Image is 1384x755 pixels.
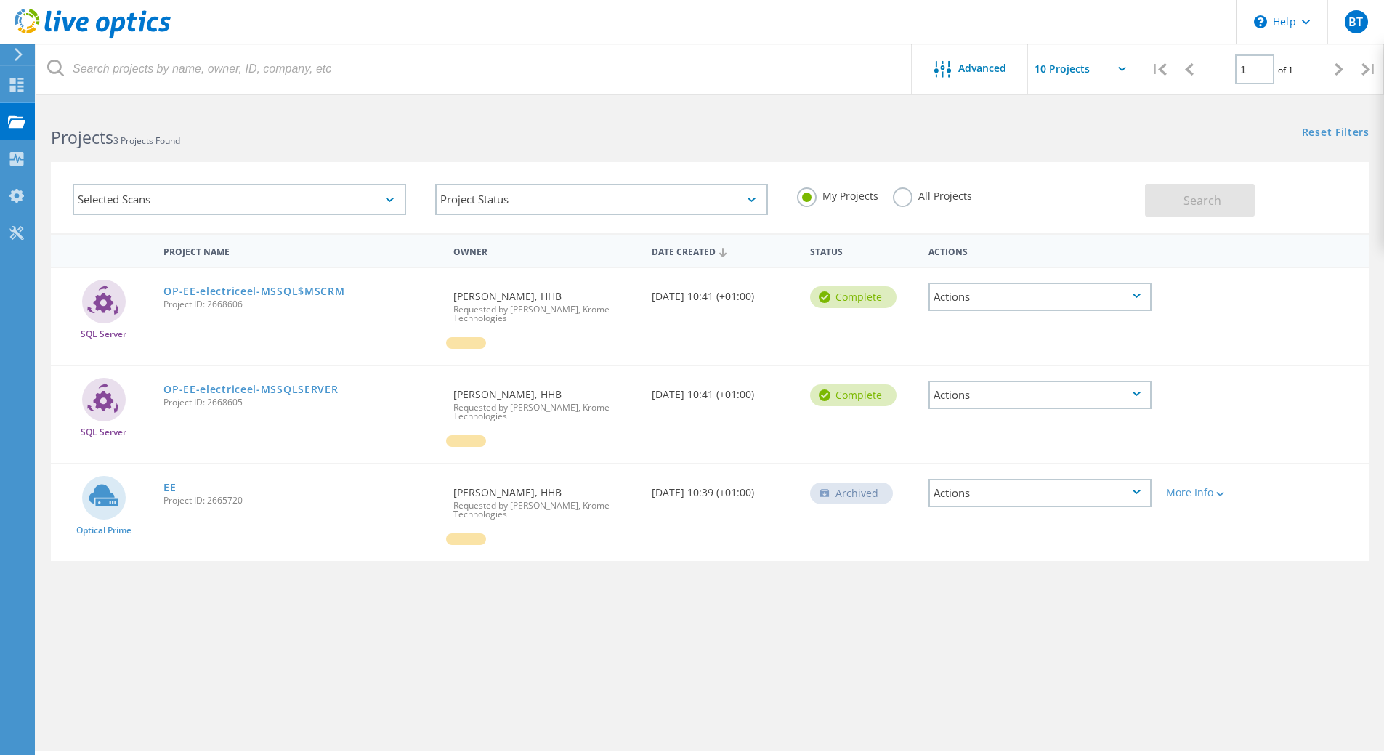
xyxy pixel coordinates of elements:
[163,300,439,309] span: Project ID: 2668606
[446,237,644,264] div: Owner
[1183,193,1221,209] span: Search
[1254,15,1267,28] svg: \n
[958,63,1006,73] span: Advanced
[446,366,644,435] div: [PERSON_NAME], HHB
[113,134,180,147] span: 3 Projects Found
[928,283,1152,311] div: Actions
[803,237,921,264] div: Status
[51,126,113,149] b: Projects
[163,398,439,407] span: Project ID: 2668605
[453,403,636,421] span: Requested by [PERSON_NAME], Krome Technologies
[644,464,803,512] div: [DATE] 10:39 (+01:00)
[797,187,878,201] label: My Projects
[810,483,893,504] div: Archived
[928,479,1152,507] div: Actions
[73,184,406,215] div: Selected Scans
[644,268,803,316] div: [DATE] 10:41 (+01:00)
[81,330,126,339] span: SQL Server
[76,526,131,535] span: Optical Prime
[453,305,636,323] span: Requested by [PERSON_NAME], Krome Technologies
[893,187,972,201] label: All Projects
[435,184,769,215] div: Project Status
[1145,184,1255,217] button: Search
[163,384,338,395] a: OP-EE-electriceel-MSSQLSERVER
[453,501,636,519] span: Requested by [PERSON_NAME], Krome Technologies
[921,237,1159,264] div: Actions
[1354,44,1384,95] div: |
[446,268,644,337] div: [PERSON_NAME], HHB
[15,31,171,41] a: Live Optics Dashboard
[810,384,897,406] div: Complete
[163,286,344,296] a: OP-EE-electriceel-MSSQL$MSCRM
[644,366,803,414] div: [DATE] 10:41 (+01:00)
[1348,16,1363,28] span: BT
[1144,44,1174,95] div: |
[1278,64,1293,76] span: of 1
[644,237,803,265] div: Date Created
[156,237,446,264] div: Project Name
[163,496,439,505] span: Project ID: 2665720
[81,428,126,437] span: SQL Server
[36,44,912,94] input: Search projects by name, owner, ID, company, etc
[1302,127,1369,140] a: Reset Filters
[810,286,897,308] div: Complete
[446,464,644,533] div: [PERSON_NAME], HHB
[163,483,176,493] a: EE
[1166,488,1257,498] div: More Info
[928,381,1152,409] div: Actions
